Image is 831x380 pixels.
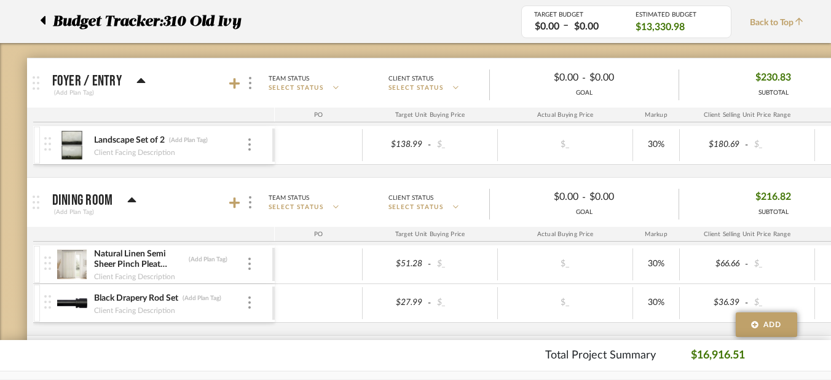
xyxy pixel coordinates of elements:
[637,136,675,154] div: 30%
[755,208,791,217] div: SUBTOTAL
[637,255,675,273] div: 30%
[275,227,363,242] div: PO
[500,68,582,87] div: $0.00
[680,227,815,242] div: Client Selling Unit Price Range
[636,11,719,18] div: ESTIMATED BUDGET
[366,294,427,312] div: $27.99
[168,136,208,144] div: (Add Plan Tag)
[750,255,811,273] div: $_
[680,108,815,122] div: Client Selling Unit Price Range
[163,10,247,33] p: 310 Old Ivy
[563,18,569,34] span: –
[586,68,668,87] div: $0.00
[531,255,599,273] div: $_
[426,258,433,271] span: -
[249,196,251,208] img: 3dots-v.svg
[44,295,51,309] img: vertical-grip.svg
[736,312,797,337] button: Add
[545,347,656,364] p: Total Project Summary
[633,227,680,242] div: Markup
[683,255,744,273] div: $66.66
[249,77,251,89] img: 3dots-v.svg
[33,76,39,90] img: grip.svg
[743,139,750,151] span: -
[388,84,444,93] span: SELECT STATUS
[743,297,750,309] span: -
[582,71,586,85] span: -
[93,293,179,304] div: Black Drapery Rod Set
[52,193,113,208] p: Dining Room
[534,11,617,18] div: TARGET BUDGET
[52,87,96,98] div: (Add Plan Tag)
[531,136,599,154] div: $_
[750,17,809,30] span: Back to Top
[248,258,251,270] img: 3dots-v.svg
[388,203,444,212] span: SELECT STATUS
[570,20,602,34] div: $0.00
[53,10,163,33] span: Budget Tracker:
[586,188,668,207] div: $0.00
[498,227,633,242] div: Actual Buying Price
[44,256,51,270] img: vertical-grip.svg
[490,89,679,98] div: GOAL
[750,294,811,312] div: $_
[57,288,87,318] img: b2511f65-6964-415b-a7e6-3b21f68d14b7_50x50.jpg
[683,136,744,154] div: $180.69
[637,294,675,312] div: 30%
[582,190,586,205] span: -
[93,271,176,283] div: Client Facing Description
[426,297,433,309] span: -
[531,20,563,34] div: $0.00
[426,139,433,151] span: -
[763,319,782,330] span: Add
[269,73,309,84] div: Team Status
[755,188,791,207] span: $216.82
[269,84,324,93] span: SELECT STATUS
[52,207,96,218] div: (Add Plan Tag)
[248,138,251,151] img: 3dots-v.svg
[269,203,324,212] span: SELECT STATUS
[743,258,750,271] span: -
[93,146,176,159] div: Client Facing Description
[388,192,433,204] div: Client Status
[93,135,165,146] div: Landscape Set of 2
[531,294,599,312] div: $_
[750,136,811,154] div: $_
[44,137,51,151] img: vertical-grip.svg
[633,108,680,122] div: Markup
[500,188,582,207] div: $0.00
[691,347,745,364] p: $16,916.51
[498,108,633,122] div: Actual Buying Price
[269,192,309,204] div: Team Status
[275,108,363,122] div: PO
[363,227,498,242] div: Target Unit Buying Price
[182,294,222,303] div: (Add Plan Tag)
[755,68,791,87] span: $230.83
[388,73,433,84] div: Client Status
[366,136,427,154] div: $138.99
[755,89,791,98] div: SUBTOTAL
[636,20,685,34] span: $13,330.98
[57,250,87,279] img: a4886b83-4b01-44d6-8033-41e54f80321a_50x50.jpg
[33,196,39,209] img: grip.svg
[683,294,744,312] div: $36.39
[93,248,185,271] div: Natural Linen Semi Sheer Pinch Pleat Curtain
[188,255,228,264] div: (Add Plan Tag)
[248,296,251,309] img: 3dots-v.svg
[433,255,494,273] div: $_
[93,304,176,317] div: Client Facing Description
[52,74,122,89] p: Foyer / Entry
[490,208,679,217] div: GOAL
[433,294,494,312] div: $_
[57,130,87,160] img: 4573f0ef-d707-451d-9a83-347611dbd941_50x50.jpg
[433,136,494,154] div: $_
[363,108,498,122] div: Target Unit Buying Price
[366,255,427,273] div: $51.28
